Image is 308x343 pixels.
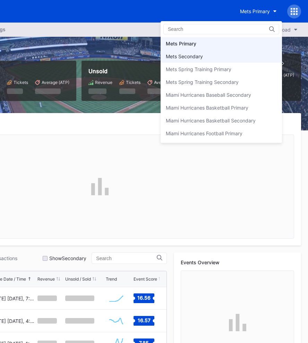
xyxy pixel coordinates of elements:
[181,259,294,265] div: Events Overview
[166,118,256,123] div: Miami Hurricanes Basketball Secondary
[166,105,248,111] div: Miami Hurricanes Basketball Primary
[240,8,270,14] div: Mets Primary
[166,130,242,136] div: Miami Hurricanes Football Primary
[166,92,251,98] div: Miami Hurricanes Baseball Secondary
[265,25,301,34] button: Download
[166,79,239,85] div: Mets Spring Training Secondary
[166,53,203,59] div: Mets Secondary
[166,66,231,72] div: Mets Spring Training Primary
[235,5,282,18] button: Mets Primary
[166,41,196,46] div: Mets Primary
[168,26,229,32] input: Search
